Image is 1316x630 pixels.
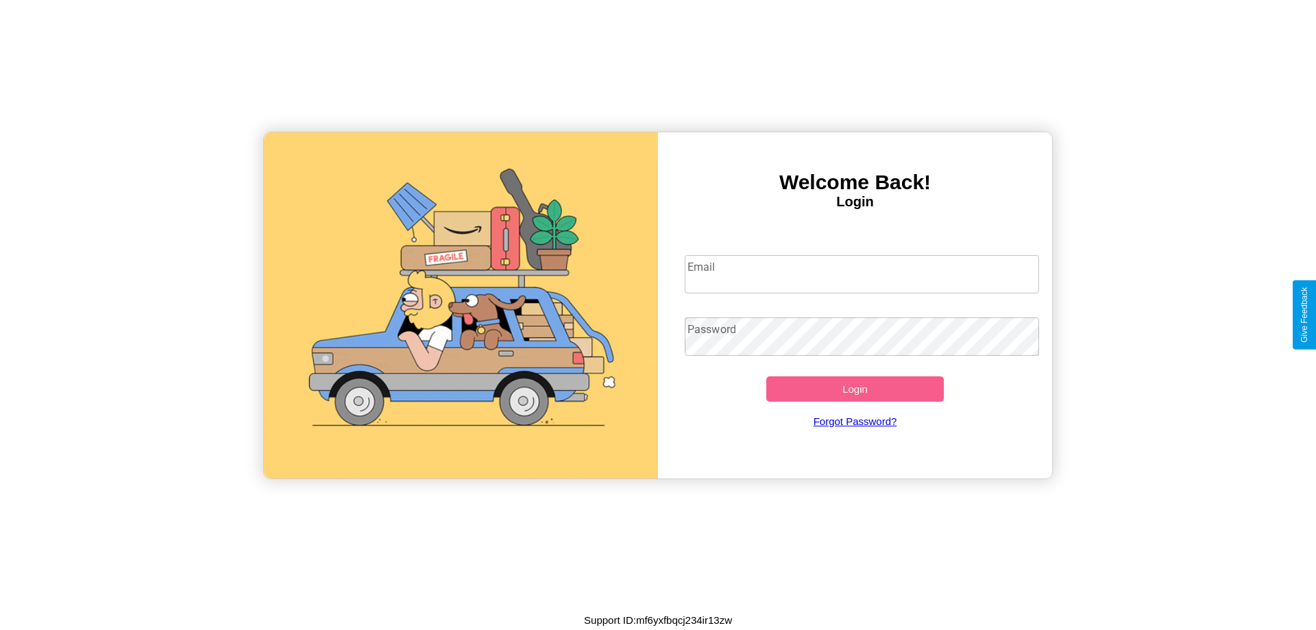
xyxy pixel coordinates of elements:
[766,376,944,402] button: Login
[584,611,732,629] p: Support ID: mf6yxfbqcj234ir13zw
[264,132,658,478] img: gif
[678,402,1033,441] a: Forgot Password?
[658,194,1052,210] h4: Login
[1300,287,1309,343] div: Give Feedback
[658,171,1052,194] h3: Welcome Back!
